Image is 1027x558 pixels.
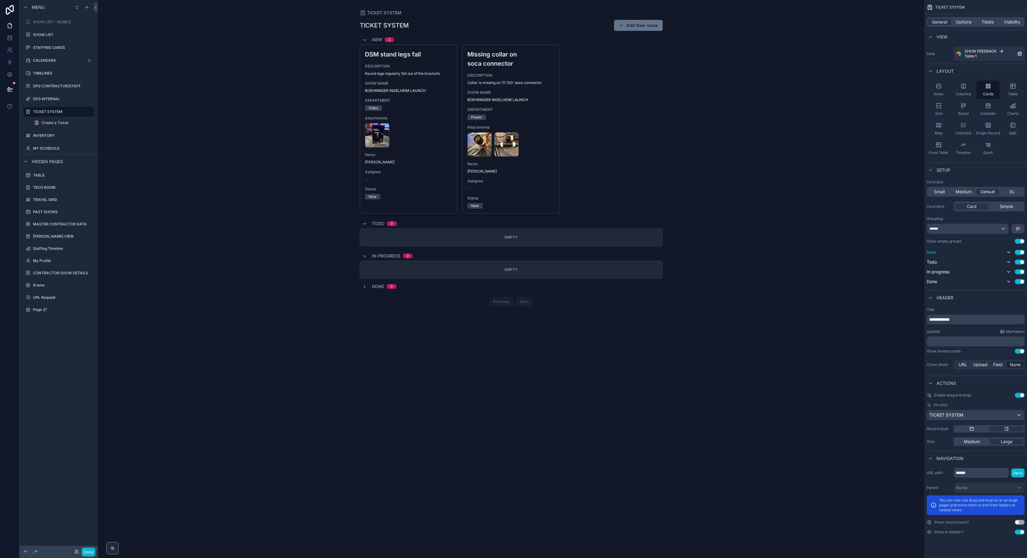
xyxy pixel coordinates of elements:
a: CALENDARS [23,56,94,65]
span: Rows [934,92,943,97]
span: Map [935,131,942,136]
a: TICKET SYSTEM [23,107,94,117]
a: SHOW FEEDBACKTable 1 [954,46,1025,61]
span: Fields [982,19,994,25]
label: Show record count? [934,520,969,525]
button: Board [952,100,975,119]
button: Charts [1001,100,1025,119]
div: scrollable content [927,337,1025,346]
button: Single Record [976,120,1000,138]
span: Board [958,111,969,116]
label: Card size [927,180,943,184]
label: PAST SHOWS [33,210,93,214]
span: TICKET SYSTEM [929,412,963,418]
span: Done [927,279,937,285]
button: Map [927,120,950,138]
a: [PERSON_NAME] VIEW [23,232,94,241]
span: Default [981,189,995,195]
span: Markdown [1006,329,1025,334]
button: Checklist [952,120,975,138]
span: None [1010,362,1021,368]
button: Table [1001,81,1025,99]
span: Table [1008,92,1018,97]
label: My Profile [33,258,93,263]
label: INVENTORY [33,133,93,138]
label: Subtitle [927,329,940,334]
label: TECH ROOM [33,185,93,190]
span: Medium [955,189,972,195]
span: Layout [937,68,954,74]
label: Page 27 [33,307,93,312]
button: Rows [927,81,950,99]
span: Actions [937,380,956,386]
button: TICKET SYSTEM [927,410,1025,420]
a: TRAVEL GRID [23,195,94,205]
a: SHOW LIST [23,30,94,40]
a: TECH ROOM [23,183,94,192]
div: Show breadcrumbs [927,349,961,354]
a: TABLE [23,170,94,180]
span: View [937,34,948,40]
span: SHOW FEEDBACK [965,49,996,54]
span: Upload [973,362,988,368]
span: Todo [927,259,937,265]
label: SHOW LIST [33,32,93,37]
label: TICKET SYSTEM [33,109,90,114]
span: None [956,485,967,491]
a: Page 27 [23,305,94,315]
label: MY SCHEDULE [33,146,93,151]
a: SPG INTERNAL [23,94,94,104]
label: CALENDARS [33,58,84,63]
span: Split [1009,131,1017,136]
a: Markdown [1000,329,1025,334]
label: SHOW LIST - MOBILE [33,20,93,24]
button: Save [1011,469,1025,477]
button: Calendar [976,100,1000,119]
a: STAFFING CARDS [23,43,94,53]
label: Parent [927,485,951,490]
span: Single Record [976,131,1000,136]
label: Show in sidebar? [934,530,963,534]
span: Pivot Table [929,150,948,155]
label: TRAVEL GRID [33,197,93,202]
span: Medium [964,439,980,445]
label: Title [927,307,1025,312]
span: Small [934,189,945,195]
p: You can now use drag and drop to re-arrange pages and move them to and from folders or nested views [939,498,1021,512]
label: Grouping [927,216,943,221]
label: Record style [927,426,951,431]
label: SPG INTERNAL [33,97,93,101]
span: XL [1009,189,1015,195]
span: URL [959,362,967,368]
label: STAFFING CARDS [33,45,93,50]
a: Staffing Timeline [23,244,94,253]
a: MY SCHEDULE [23,144,94,153]
span: Options [956,19,971,25]
span: Menu [32,4,45,10]
span: In progress [927,269,949,275]
button: None [954,483,1025,493]
span: New [927,249,936,255]
a: INVENTORY [23,131,94,140]
label: Show empty groups [927,239,961,244]
span: Charts [1007,111,1019,116]
span: Setup [937,167,950,173]
button: Grid [927,100,950,119]
a: My Profile [23,256,94,266]
button: Done [82,548,95,556]
span: Create a Ticket [42,120,68,125]
label: Cover photo [927,362,951,367]
span: Timeline [956,150,971,155]
a: Create a Ticket [31,118,94,128]
a: Iframe [23,280,94,290]
label: Card style [927,204,951,209]
span: Columns [956,92,971,97]
a: CONTRACTOR SHOW DETAILS [23,268,94,278]
span: Navigation [937,455,963,461]
span: TICKET SYSTEM [935,5,965,10]
img: Airtable Logo [956,51,961,56]
span: Table 1 [965,54,977,59]
span: Hidden pages [32,159,63,165]
label: MASTER CONTRACTOR DATA [33,222,93,227]
span: Grid [935,111,942,116]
